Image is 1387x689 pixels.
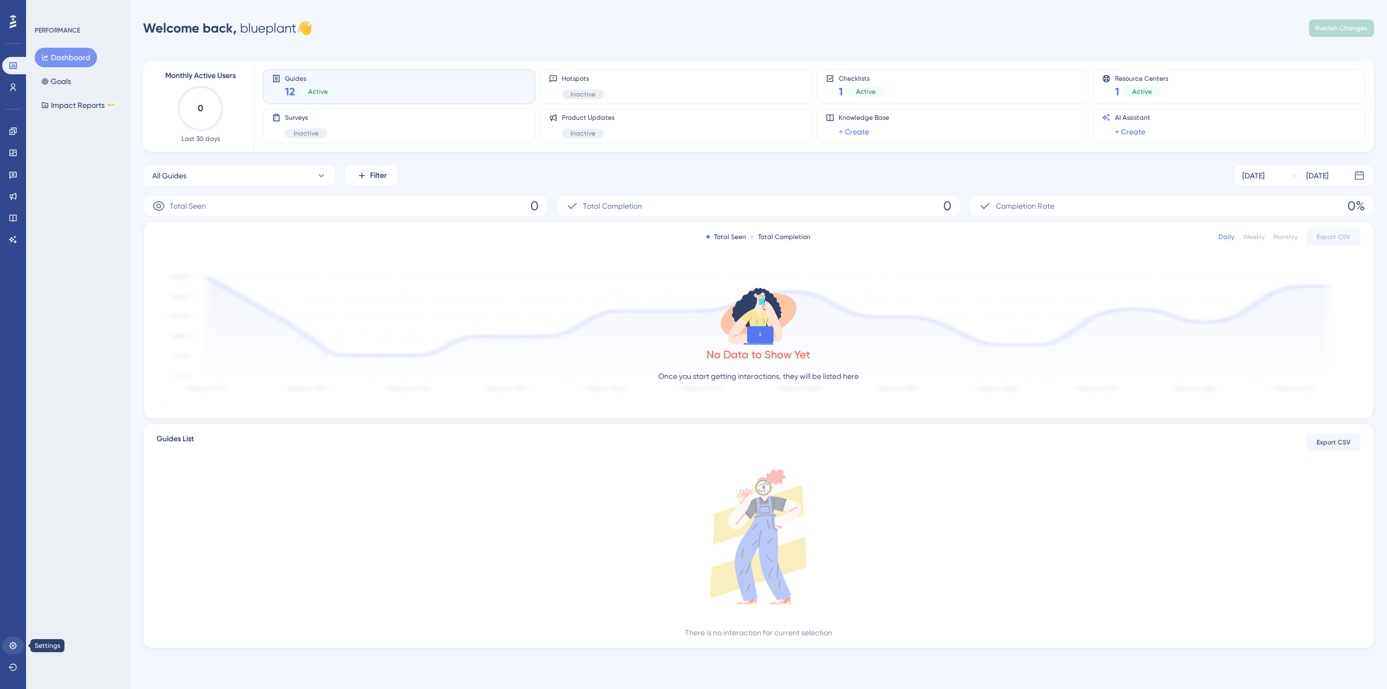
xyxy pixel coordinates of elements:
[1242,169,1265,182] div: [DATE]
[707,233,746,241] div: Total Seen
[1219,233,1234,241] div: Daily
[856,87,876,96] span: Active
[1115,113,1150,122] span: AI Assistant
[583,199,642,213] span: Total Completion
[308,87,328,96] span: Active
[1115,125,1145,138] a: + Create
[285,84,295,99] span: 12
[285,74,336,82] span: Guides
[198,103,203,113] text: 0
[1347,197,1365,215] span: 0%
[658,370,859,383] p: Once you start getting interactions, they will be listed here
[1273,233,1298,241] div: Monthly
[1132,87,1152,96] span: Active
[143,20,237,36] span: Welcome back,
[1309,20,1374,37] button: Publish Changes
[35,72,77,91] button: Goals
[562,113,614,122] span: Product Updates
[35,95,123,115] button: Impact ReportsBETA
[182,134,220,143] span: Last 30 days
[571,129,595,138] span: Inactive
[1115,74,1168,82] span: Resource Centers
[157,433,194,452] span: Guides List
[996,199,1054,213] span: Completion Rate
[1317,233,1351,241] span: Export CSV
[294,129,319,138] span: Inactive
[839,84,843,99] span: 1
[707,347,811,362] div: No Data to Show Yet
[35,26,80,35] div: PERFORMANCE
[345,165,399,186] button: Filter
[1306,228,1360,246] button: Export CSV
[143,165,336,186] button: All Guides
[571,90,595,99] span: Inactive
[370,169,387,182] span: Filter
[170,199,206,213] span: Total Seen
[152,169,186,182] span: All Guides
[685,626,832,639] div: There is no interaction for current selection
[750,233,811,241] div: Total Completion
[562,74,604,83] span: Hotspots
[1306,434,1360,451] button: Export CSV
[165,69,236,82] span: Monthly Active Users
[1306,169,1328,182] div: [DATE]
[1115,84,1119,99] span: 1
[839,74,884,82] span: Checklists
[530,197,539,215] span: 0
[839,125,869,138] a: + Create
[1315,24,1367,33] span: Publish Changes
[839,113,889,122] span: Knowledge Base
[107,102,116,108] div: BETA
[35,48,97,67] button: Dashboard
[285,113,327,122] span: Surveys
[143,20,313,37] div: blueplant 👋
[1317,438,1351,447] span: Export CSV
[943,197,951,215] span: 0
[1243,233,1265,241] div: Weekly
